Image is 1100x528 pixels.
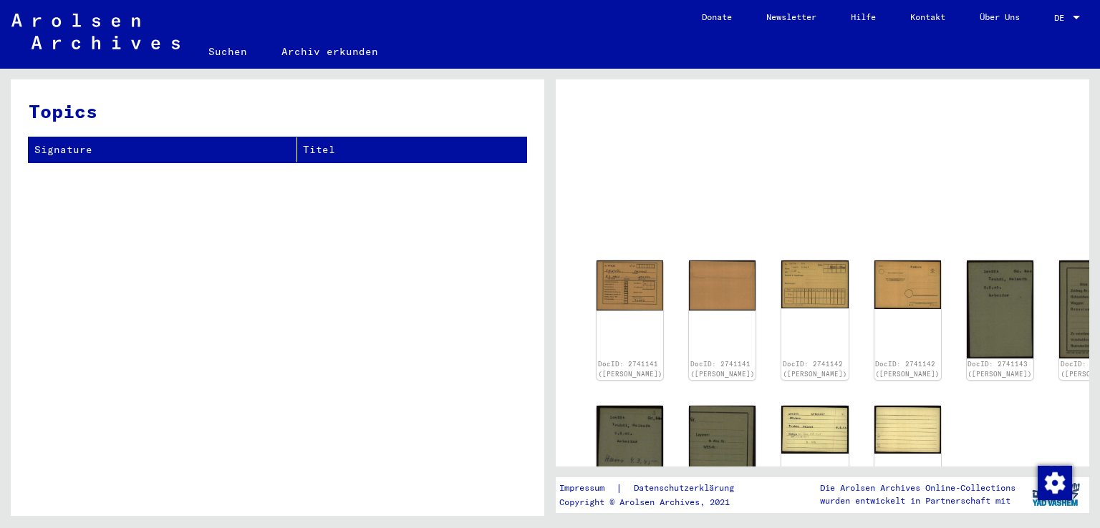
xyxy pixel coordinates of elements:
p: Die Arolsen Archives Online-Collections [820,481,1015,494]
img: 001.jpg [597,260,663,311]
img: 001.jpg [967,260,1033,358]
p: Copyright © Arolsen Archives, 2021 [559,496,751,509]
a: DocID: 2741142 ([PERSON_NAME]) [783,360,847,378]
th: Signature [29,137,297,162]
div: | [559,481,751,496]
img: yv_logo.png [1029,476,1083,512]
a: DocID: 2741142 ([PERSON_NAME]) [875,360,940,378]
img: 002.jpg [874,260,941,309]
img: 002.jpg [874,406,941,454]
a: DocID: 2741141 ([PERSON_NAME]) [690,360,755,378]
img: 001.jpg [781,406,848,454]
img: 002.jpg [689,260,756,311]
a: Impressum [559,481,616,496]
a: DocID: 2741143 ([PERSON_NAME]) [968,360,1032,378]
span: DE [1054,13,1070,23]
th: Titel [297,137,526,162]
a: Datenschutzerklärung [622,481,751,496]
img: Zustimmung ändern [1038,466,1072,500]
h3: Topics [29,97,526,125]
a: DocID: 2741141 ([PERSON_NAME]) [598,360,662,378]
img: Arolsen_neg.svg [11,14,180,49]
p: wurden entwickelt in Partnerschaft mit [820,494,1015,507]
img: 002.jpg [689,406,756,504]
img: 001.jpg [781,260,848,308]
a: Suchen [191,34,264,69]
a: Archiv erkunden [264,34,395,69]
div: Zustimmung ändern [1037,465,1071,499]
img: 001.jpg [597,406,663,504]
